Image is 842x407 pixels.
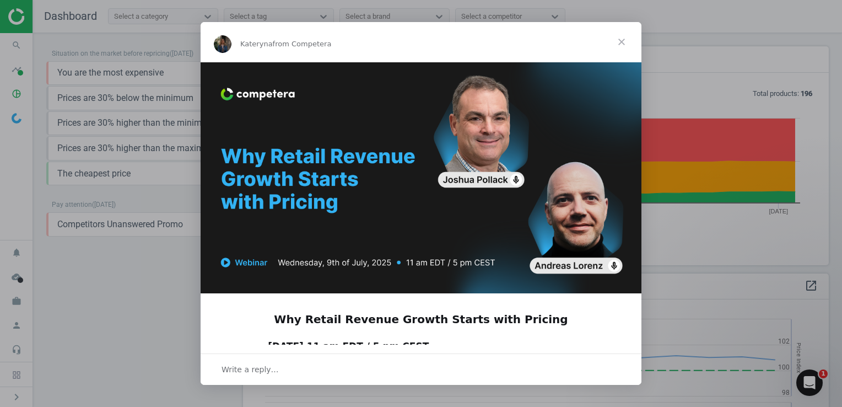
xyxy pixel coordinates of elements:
div: Open conversation and reply [201,354,641,385]
span: Close [602,22,641,62]
img: Profile image for Kateryna [214,35,231,53]
span: from Competera [273,40,332,48]
b: [DATE] 11 am EDT / 5 pm CEST [268,341,429,352]
span: Kateryna [240,40,273,48]
span: Write a reply… [222,362,279,377]
b: Why Retail Revenue Growth Starts with Pricing [274,313,568,326]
